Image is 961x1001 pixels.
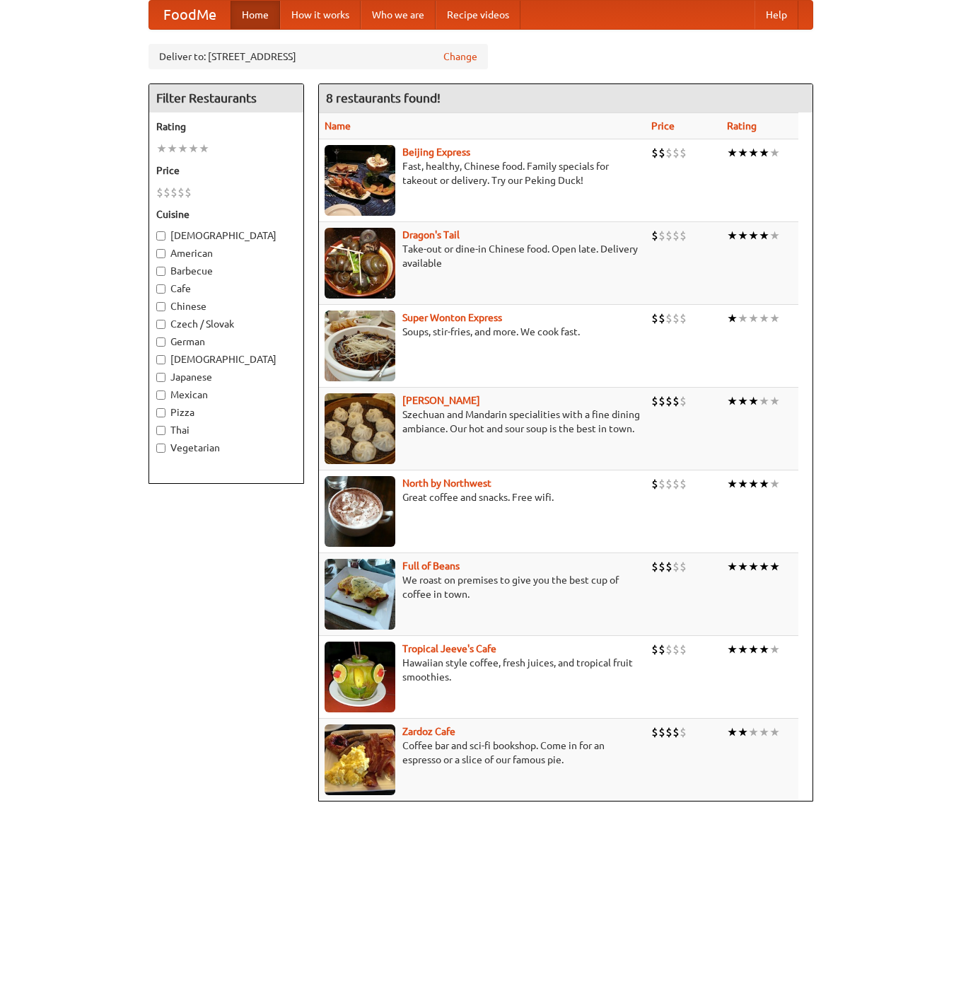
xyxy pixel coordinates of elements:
[156,426,165,435] input: Thai
[280,1,361,29] a: How it works
[759,476,769,492] li: ★
[748,724,759,740] li: ★
[738,559,748,574] li: ★
[231,1,280,29] a: Home
[177,141,188,156] li: ★
[748,393,759,409] li: ★
[156,282,296,296] label: Cafe
[156,299,296,313] label: Chinese
[665,642,672,657] li: $
[665,145,672,161] li: $
[148,44,488,69] div: Deliver to: [STREET_ADDRESS]
[738,145,748,161] li: ★
[156,423,296,437] label: Thai
[748,311,759,326] li: ★
[748,228,759,243] li: ★
[727,476,738,492] li: ★
[402,643,496,654] a: Tropical Jeeve's Cafe
[738,476,748,492] li: ★
[325,325,641,339] p: Soups, stir-fries, and more. We cook fast.
[325,228,395,299] img: dragon.jpg
[156,246,296,260] label: American
[680,559,687,574] li: $
[156,370,296,384] label: Japanese
[680,311,687,326] li: $
[156,441,296,455] label: Vegetarian
[672,393,680,409] li: $
[759,724,769,740] li: ★
[156,267,165,276] input: Barbecue
[156,317,296,331] label: Czech / Slovak
[651,228,658,243] li: $
[325,724,395,795] img: zardoz.jpg
[738,311,748,326] li: ★
[759,642,769,657] li: ★
[665,476,672,492] li: $
[759,559,769,574] li: ★
[402,146,470,158] a: Beijing Express
[672,642,680,657] li: $
[651,559,658,574] li: $
[665,393,672,409] li: $
[156,444,165,453] input: Vegetarian
[658,476,665,492] li: $
[658,311,665,326] li: $
[185,185,192,200] li: $
[156,352,296,366] label: [DEMOGRAPHIC_DATA]
[759,145,769,161] li: ★
[672,559,680,574] li: $
[672,476,680,492] li: $
[748,559,759,574] li: ★
[665,724,672,740] li: $
[163,185,170,200] li: $
[658,393,665,409] li: $
[326,91,441,105] ng-pluralize: 8 restaurants found!
[156,320,165,329] input: Czech / Slovak
[325,159,641,187] p: Fast, healthy, Chinese food. Family specials for takeout or delivery. Try our Peking Duck!
[402,395,480,406] b: [PERSON_NAME]
[727,724,738,740] li: ★
[325,559,395,630] img: beans.jpg
[651,120,675,132] a: Price
[402,478,491,489] b: North by Northwest
[325,311,395,381] img: superwonton.jpg
[680,476,687,492] li: $
[727,393,738,409] li: ★
[658,228,665,243] li: $
[156,231,165,241] input: [DEMOGRAPHIC_DATA]
[759,228,769,243] li: ★
[672,145,680,161] li: $
[651,724,658,740] li: $
[727,642,738,657] li: ★
[156,284,165,294] input: Cafe
[769,559,780,574] li: ★
[769,311,780,326] li: ★
[156,355,165,364] input: [DEMOGRAPHIC_DATA]
[156,163,296,178] h5: Price
[402,229,460,241] b: Dragon's Tail
[727,228,738,243] li: ★
[748,145,759,161] li: ★
[748,642,759,657] li: ★
[325,476,395,547] img: north.jpg
[738,393,748,409] li: ★
[738,724,748,740] li: ★
[156,228,296,243] label: [DEMOGRAPHIC_DATA]
[680,145,687,161] li: $
[177,185,185,200] li: $
[325,407,641,436] p: Szechuan and Mandarin specialities with a fine dining ambiance. Our hot and sour soup is the best...
[436,1,520,29] a: Recipe videos
[402,560,460,572] a: Full of Beans
[156,141,167,156] li: ★
[727,311,738,326] li: ★
[651,476,658,492] li: $
[167,141,177,156] li: ★
[672,724,680,740] li: $
[402,312,502,323] a: Super Wonton Express
[325,242,641,270] p: Take-out or dine-in Chinese food. Open late. Delivery available
[769,642,780,657] li: ★
[325,573,641,601] p: We roast on premises to give you the best cup of coffee in town.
